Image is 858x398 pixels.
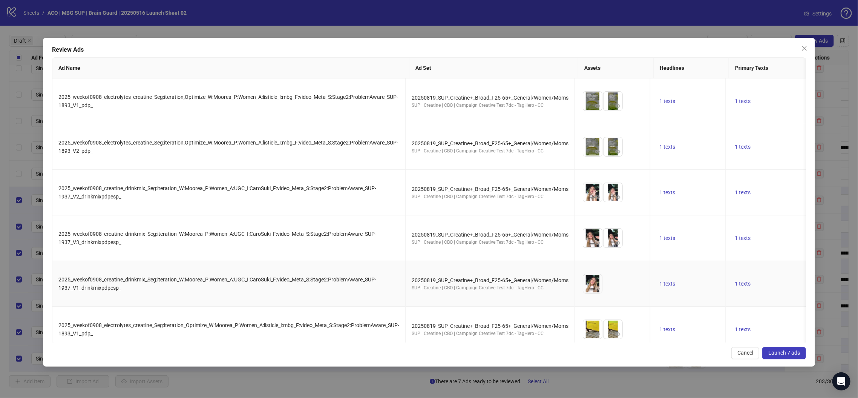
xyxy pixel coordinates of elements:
span: eye [595,195,600,200]
div: Open Intercom Messenger [832,372,850,390]
span: eye [595,286,600,291]
button: 1 texts [732,325,754,334]
div: 20250819_SUP_Creatine+_Broad_F25-65+_General/Women/Moms [412,185,568,193]
th: Assets [578,58,654,78]
span: 2025_weekof0908_creatine_drinkmix_Seg:iteration_W:Moorea_P:Women_A:UGC_I:CaroSuki_F:video_Meta_S:... [58,185,376,200]
button: 1 texts [656,325,678,334]
button: Preview [613,101,622,111]
img: Asset 2 [604,183,622,202]
span: Cancel [737,350,753,356]
button: Launch 7 ads [762,347,806,359]
button: 1 texts [656,97,678,106]
img: Asset 1 [583,137,602,156]
div: SUP | Creatine | CBO | Campaign Creative Test 7dc - TagHero - CC [412,239,568,246]
button: Preview [593,101,602,111]
button: Preview [593,147,602,156]
div: 20250819_SUP_Creatine+_Broad_F25-65+_General/Women/Moms [412,231,568,239]
span: eye [595,103,600,109]
span: eye [615,240,621,246]
button: Preview [593,238,602,247]
span: 1 texts [659,144,675,150]
button: 1 texts [732,142,754,151]
span: eye [595,240,600,246]
img: Asset 2 [604,229,622,247]
div: SUP | Creatine | CBO | Campaign Creative Test 7dc - TagHero - CC [412,330,568,337]
button: 1 texts [656,234,678,243]
div: 20250819_SUP_Creatine+_Broad_F25-65+_General/Women/Moms [412,139,568,148]
img: Asset 1 [583,274,602,293]
span: 1 texts [659,326,675,332]
div: 20250819_SUP_Creatine+_Broad_F25-65+_General/Women/Moms [412,94,568,102]
span: 2025_weekof0908_electrolytes_creatine_Seg:iteration,Optimize_W:Moorea_P:Women_A:listicle_I:mbg_F:... [58,94,398,108]
span: eye [615,195,621,200]
button: Cancel [731,347,759,359]
button: Close [798,42,811,54]
div: SUP | Creatine | CBO | Campaign Creative Test 7dc - TagHero - CC [412,284,568,292]
span: 1 texts [659,98,675,104]
span: 1 texts [659,235,675,241]
span: eye [615,149,621,154]
button: Preview [593,284,602,293]
div: SUP | Creatine | CBO | Campaign Creative Test 7dc - TagHero - CC [412,193,568,200]
img: Asset 1 [583,320,602,339]
button: Preview [593,193,602,202]
span: 1 texts [735,144,751,150]
button: 1 texts [656,279,678,288]
span: 1 texts [735,189,751,195]
span: 2025_weekof0908_electrolytes_creatine_Seg:iteration,Optimize_W:Moorea_P:Women_A:listicle_I:mbg_F:... [58,140,398,154]
span: 1 texts [659,281,675,287]
th: Primary Texts [729,58,823,78]
span: 1 texts [659,189,675,195]
img: Asset 1 [583,183,602,202]
img: Asset 2 [604,137,622,156]
button: Preview [613,193,622,202]
img: Asset 2 [604,320,622,339]
span: eye [615,103,621,109]
button: 1 texts [732,97,754,106]
button: 1 texts [732,188,754,197]
button: Preview [613,147,622,156]
div: Review Ads [52,45,806,54]
button: Preview [613,238,622,247]
th: Ad Set [409,58,578,78]
span: 1 texts [735,326,751,332]
span: eye [615,332,621,337]
button: Preview [593,330,602,339]
th: Headlines [654,58,729,78]
div: SUP | Creatine | CBO | Campaign Creative Test 7dc - TagHero - CC [412,148,568,155]
span: close [801,45,807,51]
span: 2025_weekof0908_electrolytes_creatine_Seg:iteration_Optimize_W:Moorea_P:Women_A:listicle_I:mbg_F:... [58,322,399,337]
span: eye [595,332,600,337]
span: eye [595,149,600,154]
span: 2025_weekof0908_creatine_drinkmix_Seg:iteration_W:Moorea_P:Women_A:UGC_I:CaroSuki_F:video_Meta_S:... [58,277,376,291]
span: Launch 7 ads [768,350,800,356]
button: 1 texts [732,279,754,288]
div: 20250819_SUP_Creatine+_Broad_F25-65+_General/Women/Moms [412,322,568,330]
button: 1 texts [656,188,678,197]
span: 1 texts [735,98,751,104]
button: 1 texts [656,142,678,151]
img: Asset 1 [583,92,602,111]
div: SUP | Creatine | CBO | Campaign Creative Test 7dc - TagHero - CC [412,102,568,109]
div: 20250819_SUP_Creatine+_Broad_F25-65+_General/Women/Moms [412,276,568,284]
button: 1 texts [732,234,754,243]
th: Ad Name [52,58,409,78]
span: 2025_weekof0908_creatine_drinkmix_Seg:iteration_W:Moorea_P:Women_A:UGC_I:CaroSuki_F:video_Meta_S:... [58,231,376,245]
button: Preview [613,330,622,339]
span: 1 texts [735,281,751,287]
span: 1 texts [735,235,751,241]
img: Asset 1 [583,229,602,247]
img: Asset 2 [604,92,622,111]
